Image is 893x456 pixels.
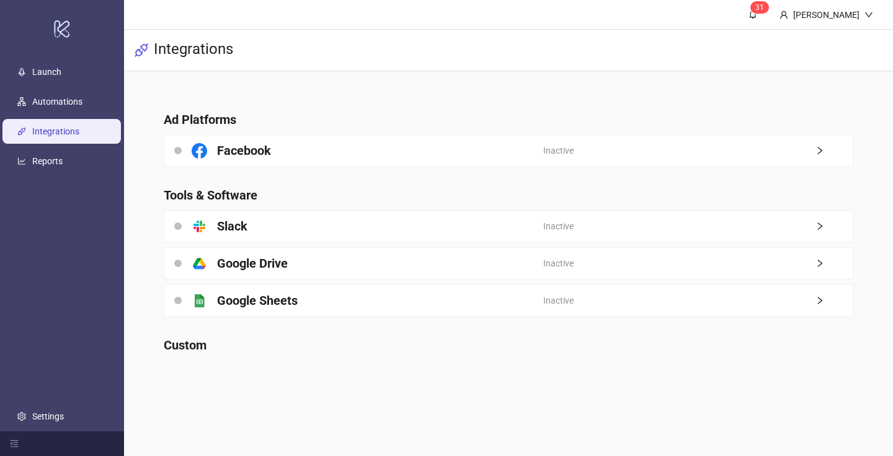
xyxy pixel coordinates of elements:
h4: Tools & Software [164,186,854,204]
a: Google DriveInactiveright [164,247,854,279]
span: 3 [755,3,760,12]
a: Automations [32,97,82,107]
span: bell [749,10,757,19]
a: Google SheetsInactiveright [164,284,854,317]
span: Inactive [543,294,574,307]
a: SlackInactiveright [164,210,854,242]
h4: Slack [217,217,247,235]
h4: Facebook [217,142,271,159]
h3: Integrations [154,40,233,61]
h4: Google Sheets [217,292,298,309]
span: right [815,259,853,268]
span: 1 [760,3,764,12]
span: Inactive [543,256,574,270]
h4: Custom [164,336,854,354]
h4: Ad Platforms [164,111,854,128]
span: down [864,11,873,19]
a: Settings [32,411,64,421]
a: Reports [32,156,63,166]
span: right [815,222,853,230]
span: right [815,146,853,155]
a: Integrations [32,126,79,136]
span: right [815,296,853,305]
span: Inactive [543,144,574,157]
span: user [780,11,788,19]
h4: Google Drive [217,255,288,272]
span: Inactive [543,219,574,233]
a: Launch [32,67,61,77]
a: FacebookInactiveright [164,134,854,167]
sup: 31 [750,1,769,14]
div: [PERSON_NAME] [788,8,864,22]
span: api [134,43,149,58]
span: menu-fold [10,439,19,448]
